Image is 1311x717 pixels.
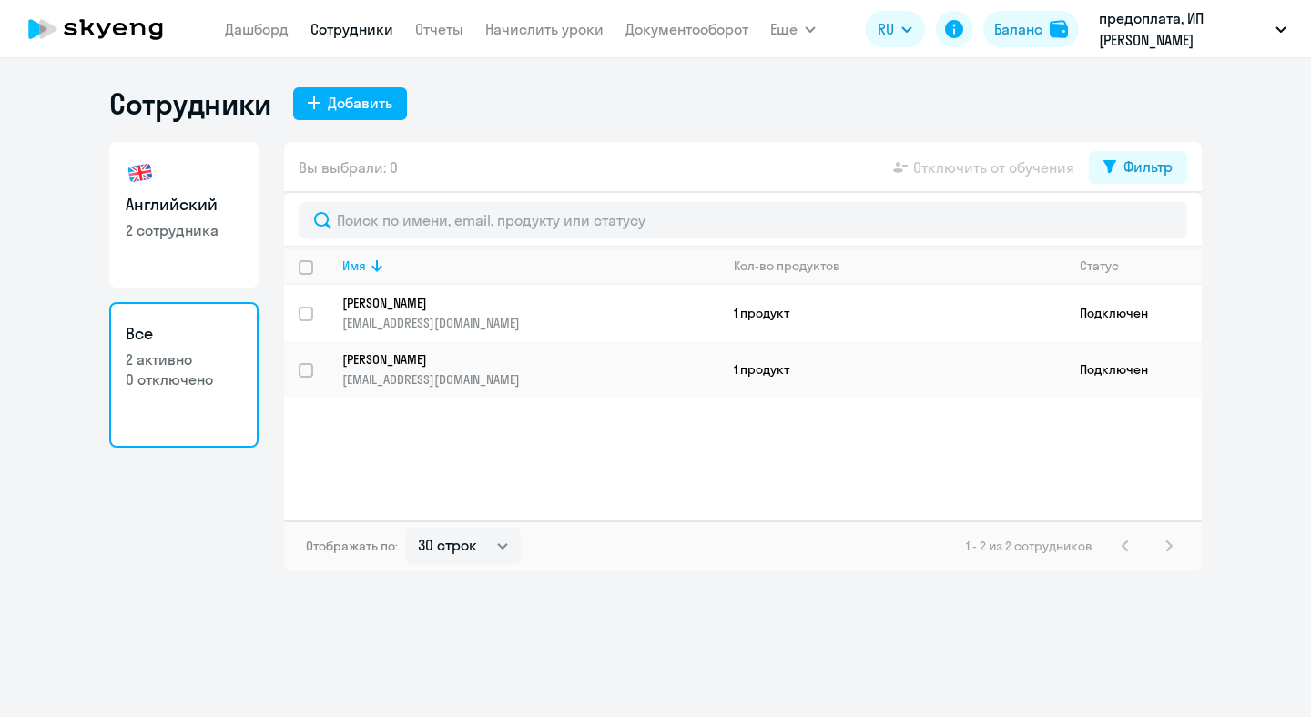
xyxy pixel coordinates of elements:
[1090,7,1296,51] button: предоплата, ИП [PERSON_NAME]
[306,538,398,554] span: Отображать по:
[293,87,407,120] button: Добавить
[310,20,393,38] a: Сотрудники
[126,220,242,240] p: 2 сотрудника
[126,322,242,346] h3: Все
[1080,258,1201,274] div: Статус
[299,157,398,178] span: Вы выбрали: 0
[1050,20,1068,38] img: balance
[299,202,1187,238] input: Поиск по имени, email, продукту или статусу
[342,315,718,331] p: [EMAIL_ADDRESS][DOMAIN_NAME]
[770,11,816,47] button: Ещё
[994,18,1042,40] div: Баланс
[126,369,242,389] p: 0 отключено
[126,349,242,369] p: 2 активно
[342,295,694,311] p: [PERSON_NAME]
[1065,285,1202,341] td: Подключен
[734,258,840,274] div: Кол-во продуктов
[342,371,718,388] p: [EMAIL_ADDRESS][DOMAIN_NAME]
[328,92,392,114] div: Добавить
[878,18,894,40] span: RU
[770,18,798,40] span: Ещё
[126,193,242,217] h3: Английский
[109,302,259,448] a: Все2 активно0 отключено
[734,258,1064,274] div: Кол-во продуктов
[342,258,718,274] div: Имя
[109,142,259,288] a: Английский2 сотрудника
[415,20,463,38] a: Отчеты
[225,20,289,38] a: Дашборд
[983,11,1079,47] button: Балансbalance
[1080,258,1119,274] div: Статус
[342,351,694,368] p: [PERSON_NAME]
[1123,156,1173,177] div: Фильтр
[342,295,718,331] a: [PERSON_NAME][EMAIL_ADDRESS][DOMAIN_NAME]
[126,158,155,187] img: english
[865,11,925,47] button: RU
[342,258,366,274] div: Имя
[1089,151,1187,184] button: Фильтр
[109,86,271,122] h1: Сотрудники
[966,538,1092,554] span: 1 - 2 из 2 сотрудников
[342,351,718,388] a: [PERSON_NAME][EMAIL_ADDRESS][DOMAIN_NAME]
[719,341,1065,398] td: 1 продукт
[485,20,604,38] a: Начислить уроки
[1065,341,1202,398] td: Подключен
[625,20,748,38] a: Документооборот
[719,285,1065,341] td: 1 продукт
[1099,7,1268,51] p: предоплата, ИП [PERSON_NAME]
